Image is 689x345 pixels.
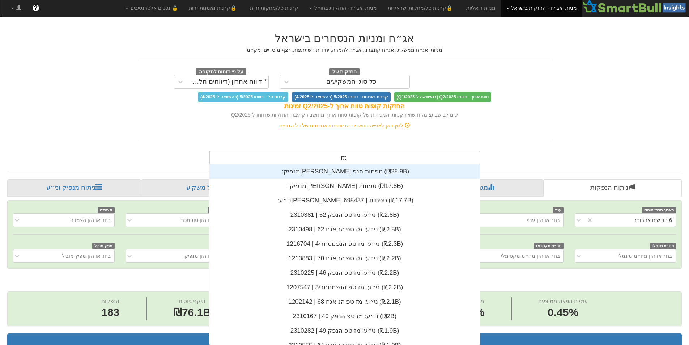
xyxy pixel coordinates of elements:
[141,179,277,197] a: פרופיל משקיע
[209,251,480,266] div: ני״ע: ‏מז טפ הנ אגח 70 | 1213883 ‎(₪2.2B)‎
[133,122,556,129] div: לחץ כאן לצפייה בתאריכי הדיווחים האחרונים של כל הגופים
[13,337,676,344] h3: תוצאות הנפקות
[209,324,480,338] div: ני״ע: ‏מז טפ הנפק 49 | 2310282 ‎(₪1.9B)‎
[209,164,480,179] div: מנפיק: ‏[PERSON_NAME] טפחות הנפ ‎(₪28.9B)‎
[209,295,480,309] div: ני״ע: ‏מז טפ הנ אגח 68 | 1202142 ‎(₪2.1B)‎
[209,193,480,208] div: ני״ע: ‏[PERSON_NAME] טפחות | 695437 ‎(₪17.7B)‎
[7,276,682,288] h2: ניתוח הנפקות - 6 חודשים אחרונים
[642,207,676,213] span: תאריך מכרז מוסדי
[34,4,38,12] span: ?
[189,78,267,85] div: * דיווח אחרון (דיווחים חלקיים)
[101,298,119,304] span: הנפקות
[209,208,480,222] div: ני״ע: ‏מז טפ הנפק 52 | 2310381 ‎(₪2.8B)‎
[538,298,587,304] span: עמלת הפצה ממוצעת
[553,207,564,213] span: ענף
[394,92,491,102] span: טווח ארוך - דיווחי Q2/2025 (בהשוואה ל-Q1/2025)
[209,266,480,280] div: ני״ע: ‏מז טפ הנפק 46 | 2310225 ‎(₪2.2B)‎
[196,68,246,76] span: על פי דוחות לתקופה
[184,252,223,260] div: בחר או הזן מנפיק
[139,111,551,118] div: שים לב שבתצוגה זו שווי הקניות והמכירות של קופות טווח ארוך מחושב רק עבור החזקות שדווחו ל Q2/2025
[70,216,111,224] div: בחר או הזן הצמדה
[7,179,141,197] a: ניתוח מנפיק וני״ע
[618,252,672,260] div: בחר או הזן מח״מ מינמלי
[543,179,682,197] a: ניתוח הנפקות
[179,298,205,304] span: היקף גיוסים
[326,78,377,85] div: כל סוגי המשקיעים
[501,252,560,260] div: בחר או הזן מח״מ מקסימלי
[139,47,551,53] h5: מניות, אג״ח ממשלתי, אג״ח קונצרני, אג״ח להמרה, יחידות השתתפות, רצף מוסדיים, מק״מ
[292,92,390,102] span: קרנות נאמנות - דיווחי 5/2025 (בהשוואה ל-4/2025)
[527,216,560,224] div: בחר או הזן ענף
[209,179,480,193] div: מנפיק: ‏[PERSON_NAME] טפחות ‎(₪17.8B)‎
[173,306,211,318] span: ₪76.1B
[209,237,480,251] div: ני״ע: ‏מז טפ הנפמסחרי4 | 1216704 ‎(₪2.3B)‎
[208,207,227,213] span: סוג מכרז
[198,92,288,102] span: קרנות סל - דיווחי 5/2025 (בהשוואה ל-4/2025)
[92,243,115,249] span: מפיץ מוביל
[209,222,480,237] div: ני״ע: ‏מז טפ הנ אגח 62 | 2310498 ‎(₪2.5B)‎
[329,68,360,76] span: החזקות של
[538,305,587,320] span: 0.45%
[139,32,551,44] h2: אג״ח ומניות הנסחרים בישראל
[209,309,480,324] div: ני״ע: ‏מז טפ הנפק 40 | 2310167 ‎(₪2B)‎
[534,243,564,249] span: מח״מ מקסימלי
[101,305,119,320] span: 183
[179,216,223,224] div: בחר או הזן סוג מכרז
[650,243,676,249] span: מח״מ מינמלי
[62,252,111,260] div: בחר או הזן מפיץ מוביל
[98,207,115,213] span: הצמדה
[633,216,672,224] div: 6 חודשים אחרונים
[139,102,551,111] div: החזקות קופות טווח ארוך ל-Q2/2025 זמינות
[209,280,480,295] div: ני״ע: ‏מז טפ הנפמסחרי3 | 1207547 ‎(₪2.2B)‎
